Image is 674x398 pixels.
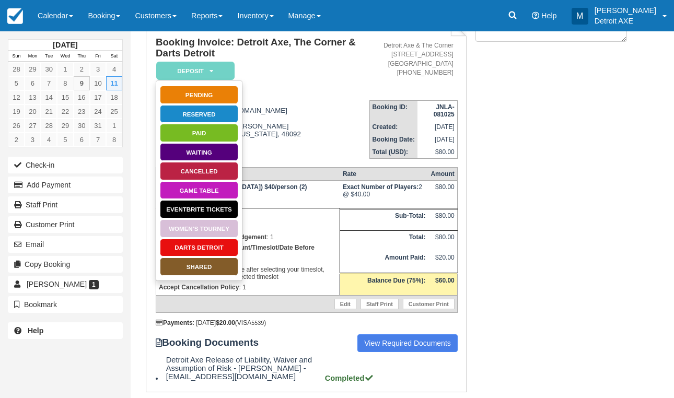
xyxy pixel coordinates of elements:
[7,8,23,24] img: checkfront-main-nav-mini-logo.png
[90,76,106,90] a: 10
[340,251,428,273] th: Amount Paid:
[90,51,106,62] th: Fri
[160,181,238,200] a: Game Table
[74,51,90,62] th: Thu
[156,337,269,348] strong: Booking Documents
[369,146,417,159] th: Total (USD):
[160,105,238,123] a: Reserved
[89,280,99,289] span: 1
[369,133,417,146] th: Booking Date:
[106,133,122,147] a: 8
[25,133,41,147] a: 3
[8,216,123,233] a: Customer Print
[8,133,25,147] a: 2
[74,104,90,119] a: 23
[106,51,122,62] th: Sat
[369,100,417,121] th: Booking ID:
[216,319,235,326] strong: $20.00
[90,104,106,119] a: 24
[159,242,337,282] p: If you changed your group size after selecting your timeslot, please double check your selected t...
[160,219,238,238] a: Women’s Tourney
[8,177,123,193] button: Add Payment
[41,62,57,76] a: 30
[160,124,238,142] a: Paid
[541,11,557,20] span: Help
[369,121,417,133] th: Created:
[251,320,264,326] small: 5539
[159,282,337,292] p: : 1
[156,37,369,58] h1: Booking Invoice: Detroit Axe, The Corner & Darts Detroit
[8,119,25,133] a: 26
[325,374,374,382] strong: Completed
[340,273,428,296] th: Balance Due (75%):
[41,133,57,147] a: 4
[156,319,458,326] div: : [DATE] (VISA )
[57,51,73,62] th: Wed
[25,90,41,104] a: 13
[106,90,122,104] a: 18
[74,62,90,76] a: 2
[417,146,457,159] td: $80.00
[435,277,455,284] strong: $60.00
[41,90,57,104] a: 14
[431,183,454,199] div: $80.00
[74,133,90,147] a: 6
[25,119,41,133] a: 27
[27,280,87,288] span: [PERSON_NAME]
[8,104,25,119] a: 19
[106,76,122,90] a: 11
[156,319,193,326] strong: Payments
[156,181,340,208] td: [DATE] 09:30 PM - 11:00 PM
[595,5,656,16] p: [PERSON_NAME]
[25,104,41,119] a: 20
[340,168,428,181] th: Rate
[343,183,419,191] strong: Exact Number of Players
[595,16,656,26] p: Detroit AXE
[434,103,455,118] strong: JNLA-081025
[8,62,25,76] a: 28
[156,168,340,181] th: Item
[166,356,323,381] span: Detroit Axe Release of Liability, Waiver and Assumption of Risk - [PERSON_NAME] - [EMAIL_ADDRESS]...
[428,168,457,181] th: Amount
[156,62,235,80] em: Deposit
[8,256,123,273] button: Copy Booking
[8,296,123,313] button: Bookmark
[159,284,239,291] strong: Accept Cancellation Policy
[572,8,588,25] div: M
[8,157,123,173] button: Check-in
[156,61,231,80] a: Deposit
[417,121,457,133] td: [DATE]
[57,133,73,147] a: 5
[106,62,122,76] a: 4
[8,236,123,253] button: Email
[25,62,41,76] a: 29
[28,326,43,335] b: Help
[8,322,123,339] a: Help
[417,133,457,146] td: [DATE]
[74,76,90,90] a: 9
[334,299,356,309] a: Edit
[41,104,57,119] a: 21
[156,99,369,159] div: [EMAIL_ADDRESS][DOMAIN_NAME] [PHONE_NUMBER] [STREET_ADDRESS][PERSON_NAME] [GEOGRAPHIC_DATA], [US_...
[74,119,90,133] a: 30
[25,51,41,62] th: Mon
[8,51,25,62] th: Sun
[90,133,106,147] a: 7
[41,51,57,62] th: Tue
[374,41,454,77] address: Detroit Axe & The Corner [STREET_ADDRESS] [GEOGRAPHIC_DATA] [PHONE_NUMBER]
[428,209,457,230] td: $80.00
[340,209,428,230] th: Sub-Total:
[340,230,428,251] th: Total:
[74,90,90,104] a: 16
[90,119,106,133] a: 31
[90,62,106,76] a: 3
[160,257,238,276] a: SHARED
[8,276,123,292] a: [PERSON_NAME] 1
[160,86,238,104] a: Pending
[25,76,41,90] a: 6
[57,104,73,119] a: 22
[106,119,122,133] a: 1
[57,62,73,76] a: 1
[357,334,458,352] a: View Required Documents
[41,119,57,133] a: 28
